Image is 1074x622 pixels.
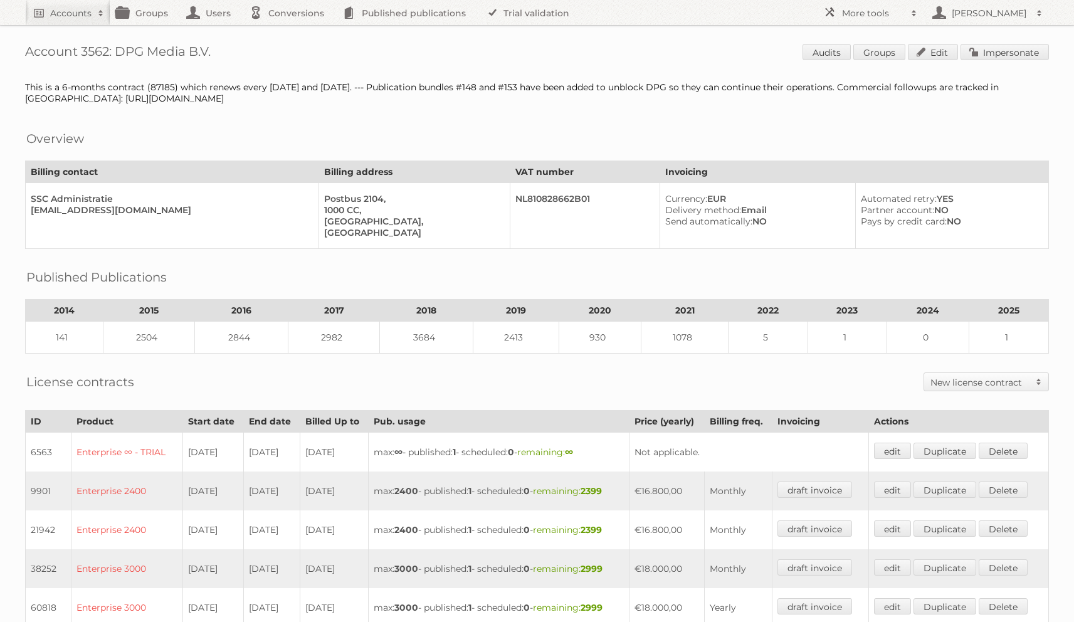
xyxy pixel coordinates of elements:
span: Send automatically: [665,216,752,227]
th: Invoicing [772,411,868,433]
th: Billed Up to [300,411,369,433]
th: 2020 [559,300,641,322]
th: ID [26,411,71,433]
th: End date [244,411,300,433]
a: edit [874,598,911,614]
th: 2024 [887,300,969,322]
th: 2023 [808,300,887,322]
span: remaining: [533,602,603,613]
th: 2025 [969,300,1049,322]
td: [DATE] [244,433,300,472]
th: Price (yearly) [629,411,704,433]
strong: 0 [508,446,514,458]
span: Pays by credit card: [861,216,947,227]
a: Groups [853,44,905,60]
h2: Overview [26,129,84,148]
a: draft invoice [777,559,852,576]
td: 6563 [26,433,71,472]
td: €18.000,00 [629,549,704,588]
a: edit [874,520,911,537]
div: 1000 CC, [324,204,500,216]
span: Currency: [665,193,707,204]
td: 2504 [103,322,195,354]
strong: 2400 [394,485,418,497]
strong: 2399 [581,485,602,497]
div: EUR [665,193,845,204]
a: Impersonate [961,44,1049,60]
td: Monthly [704,510,772,549]
td: Enterprise 3000 [71,549,183,588]
td: 5 [729,322,808,354]
strong: 2399 [581,524,602,535]
a: edit [874,559,911,576]
div: [GEOGRAPHIC_DATA] [324,227,500,238]
a: Delete [979,482,1028,498]
td: 2844 [195,322,288,354]
strong: 0 [524,602,530,613]
a: New license contract [924,373,1048,391]
td: Enterprise ∞ - TRIAL [71,433,183,472]
h2: Published Publications [26,268,167,287]
strong: ∞ [394,446,403,458]
a: Duplicate [913,482,976,498]
strong: 1 [468,563,471,574]
td: 1 [969,322,1049,354]
a: draft invoice [777,520,852,537]
div: YES [861,193,1038,204]
td: €16.800,00 [629,472,704,510]
th: Billing address [319,161,510,183]
div: [EMAIL_ADDRESS][DOMAIN_NAME] [31,204,308,216]
span: Partner account: [861,204,934,216]
a: Duplicate [913,598,976,614]
th: VAT number [510,161,660,183]
td: €16.800,00 [629,510,704,549]
th: 2017 [288,300,380,322]
td: [DATE] [244,510,300,549]
td: 2982 [288,322,380,354]
div: Email [665,204,845,216]
td: NL810828662B01 [510,183,660,249]
span: remaining: [533,563,603,574]
td: [DATE] [300,510,369,549]
td: [DATE] [244,549,300,588]
td: Monthly [704,549,772,588]
strong: 3000 [394,602,418,613]
th: 2014 [26,300,103,322]
span: Automated retry: [861,193,937,204]
a: Duplicate [913,520,976,537]
span: Toggle [1029,373,1048,391]
th: Billing freq. [704,411,772,433]
td: [DATE] [244,472,300,510]
th: Billing contact [26,161,319,183]
td: max: - published: - scheduled: - [369,433,629,472]
a: Delete [979,520,1028,537]
span: Delivery method: [665,204,741,216]
td: 38252 [26,549,71,588]
strong: ∞ [565,446,573,458]
strong: 2999 [581,602,603,613]
span: remaining: [517,446,573,458]
td: [DATE] [300,433,369,472]
strong: 1 [453,446,456,458]
td: [DATE] [183,549,244,588]
div: NO [861,216,1038,227]
span: remaining: [533,524,602,535]
th: Start date [183,411,244,433]
strong: 1 [468,524,471,535]
a: Duplicate [913,443,976,459]
a: Edit [908,44,958,60]
td: 3684 [380,322,473,354]
h2: [PERSON_NAME] [949,7,1030,19]
a: edit [874,482,911,498]
strong: 0 [524,563,530,574]
td: 141 [26,322,103,354]
td: [DATE] [183,472,244,510]
div: Postbus 2104, [324,193,500,204]
th: Product [71,411,183,433]
td: max: - published: - scheduled: - [369,510,629,549]
td: 930 [559,322,641,354]
td: 1078 [641,322,729,354]
strong: 1 [468,602,471,613]
th: 2018 [380,300,473,322]
td: [DATE] [183,510,244,549]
